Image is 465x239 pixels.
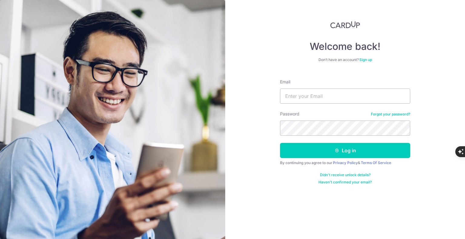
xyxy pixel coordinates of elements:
[318,180,372,185] a: Haven't confirmed your email?
[361,160,391,165] a: Terms Of Service
[371,112,410,117] a: Forgot your password?
[330,21,360,28] img: CardUp Logo
[280,89,410,104] input: Enter your Email
[320,173,371,177] a: Didn't receive unlock details?
[280,57,410,62] div: Don’t have an account?
[280,160,410,165] div: By continuing you agree to our &
[333,160,358,165] a: Privacy Policy
[280,40,410,53] h4: Welcome back!
[280,79,290,85] label: Email
[359,57,372,62] a: Sign up
[280,111,299,117] label: Password
[280,143,410,158] button: Log in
